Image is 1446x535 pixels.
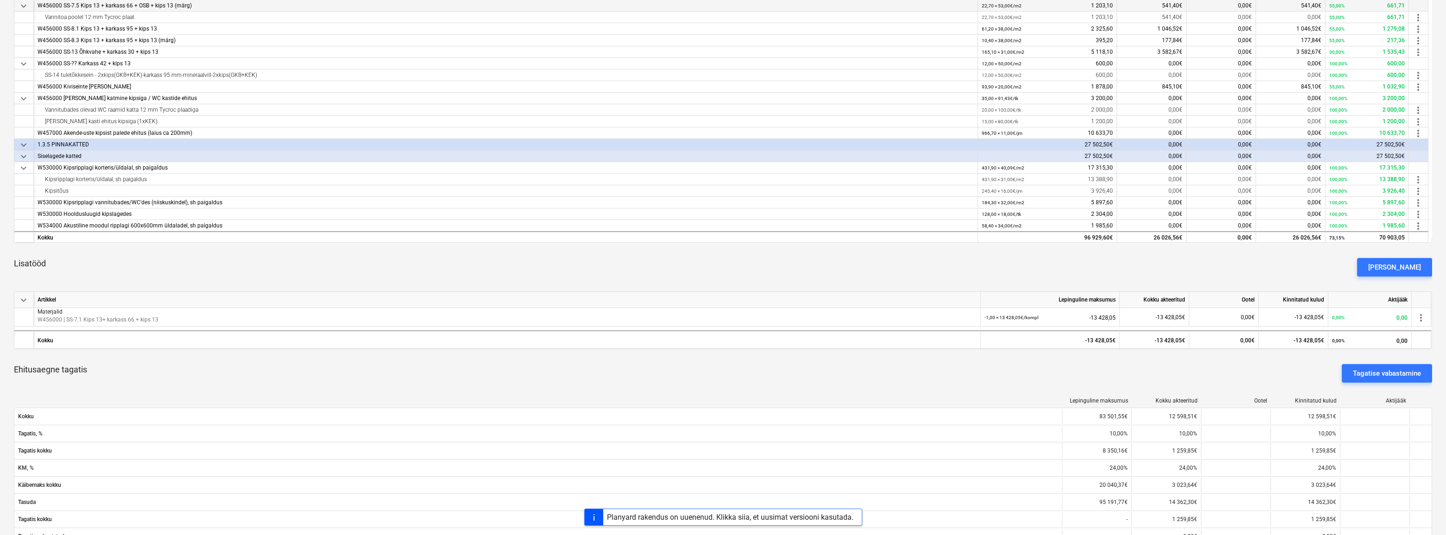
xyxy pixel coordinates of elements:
span: more_vert [1413,186,1424,197]
div: W456000 SS-13 Õhkvahe + karkass 30 + kips 13 [38,46,974,58]
small: 0,00% [1332,315,1345,320]
div: [PERSON_NAME] kasti ehitus kipsiga (1xKEK) [38,116,974,127]
div: 10 633,70 [982,127,1113,139]
div: 1 203,10 [982,12,1113,23]
div: Artikkel [34,292,981,308]
div: W456000 SS-?? Karkass 42 + kips 13 [38,58,974,69]
div: 0,00 [1332,308,1408,327]
span: more_vert [1413,105,1424,116]
div: 70 903,05 [1329,232,1405,244]
div: Vannitubades olevad WC raamid katta 12 mm Tycroc plaadiga [38,104,974,116]
small: 100,00% [1329,119,1347,124]
span: 0,00€ [1168,176,1182,183]
span: 0,00€ [1238,49,1252,55]
span: 0,00€ [1168,199,1182,206]
small: 55,00% [1329,38,1345,43]
small: 100,00% [1329,177,1347,182]
span: Tagatis kokku [18,447,1058,454]
div: 26 026,56€ [1256,231,1326,243]
p: W456000 | SS-7.1 Kips 13+ karkass 66 + kips 13 [38,316,977,324]
small: 100,00% [1329,165,1347,170]
span: 0,00€ [1238,164,1252,171]
div: 1 535,43 [1329,46,1405,58]
div: 0,00€ [1189,330,1259,349]
small: 93,90 × 20,00€ / m2 [982,84,1022,89]
span: 1 046,52€ [1157,25,1182,32]
small: 245,40 × 16,00€ / jm [982,189,1023,194]
small: 55,00% [1329,3,1345,8]
span: more_vert [1413,47,1424,58]
div: 0,00€ [1187,139,1256,151]
small: 10,40 × 38,00€ / m2 [982,38,1022,43]
small: 100,00% [1329,189,1347,194]
span: 177,84€ [1162,37,1182,44]
div: 1 200,00 [982,116,1113,127]
span: 0,00€ [1307,14,1321,20]
small: 55,00% [1329,84,1345,89]
div: 14 362,30€ [1131,495,1201,510]
div: 10 633,70 [1329,127,1405,139]
div: Kokku [34,231,978,243]
div: 27 502,50€ [978,139,1117,151]
span: 0,00€ [1168,107,1182,113]
div: W530000 Kipsripplagi vannitubades/WC'des (niiskuskindel), sh paigaldus [38,197,974,208]
div: 1 259,85€ [1270,443,1340,458]
span: 177,84€ [1301,37,1321,44]
span: Tagatis, % [18,430,1058,437]
div: 27 502,50€ [978,151,1117,162]
span: 0,00€ [1238,107,1252,113]
span: 0,00€ [1168,188,1182,194]
small: 55,00% [1329,15,1345,20]
div: 14 362,30€ [1270,495,1340,510]
span: 541,40€ [1162,2,1182,9]
span: 0,00€ [1307,176,1321,183]
small: 100,00% [1329,200,1347,205]
small: 431,90 × 31,00€ / m2 [982,177,1024,182]
small: 128,00 × 18,00€ / tk [982,212,1021,217]
span: keyboard_arrow_down [18,151,29,162]
div: 1 279,08 [1329,23,1405,35]
div: W457000 Akende-uste kipsist palede ehitus (laius ca 200mm) [38,127,974,139]
div: -13 428,05 [985,308,1116,327]
span: 0,00€ [1238,72,1252,78]
span: Käibemaks kokku [18,482,1058,488]
span: 0,00€ [1307,95,1321,101]
span: 0,00€ [1307,199,1321,206]
div: Kokku akteeritud [1136,397,1198,404]
div: 2 000,00 [1329,104,1405,116]
div: Siselagede katted [38,151,974,162]
span: 0,00€ [1238,83,1252,90]
span: 0,00€ [1307,72,1321,78]
div: 1 032,90 [1329,81,1405,93]
span: 541,40€ [1162,14,1182,20]
span: 0,00€ [1238,176,1252,183]
button: [PERSON_NAME] [1357,258,1432,277]
span: 845,10€ [1162,83,1182,90]
div: 1 985,60 [982,220,1113,232]
div: Ootel [1205,397,1267,404]
span: 0,00€ [1307,188,1321,194]
small: 100,00% [1329,131,1347,136]
div: Kokku [34,330,981,349]
div: 2 304,00 [982,208,1113,220]
div: 5 118,10 [982,46,1113,58]
div: 96 929,60€ [978,231,1117,243]
span: more_vert [1413,24,1424,35]
span: 0,00€ [1238,199,1252,206]
span: 0,00€ [1307,222,1321,229]
div: 3 023,64€ [1131,478,1201,492]
div: Kipsripplagi korteris/üldalal, sh paigaldus [38,174,974,185]
span: 0,00€ [1168,72,1182,78]
span: more_vert [1413,82,1424,93]
span: 1 046,52€ [1296,25,1321,32]
span: 0,00€ [1307,211,1321,217]
span: 0,00€ [1238,37,1252,44]
div: 0,00€ [1187,231,1256,243]
small: 100,00% [1329,96,1347,101]
div: -13 428,05€ [981,330,1120,349]
small: 61,20 × 38,00€ / m2 [982,26,1022,31]
div: 10,00% [1270,426,1340,441]
div: 2 304,00 [1329,208,1405,220]
div: 8 350,16€ [1062,443,1131,458]
div: 0,00 [1332,331,1408,350]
